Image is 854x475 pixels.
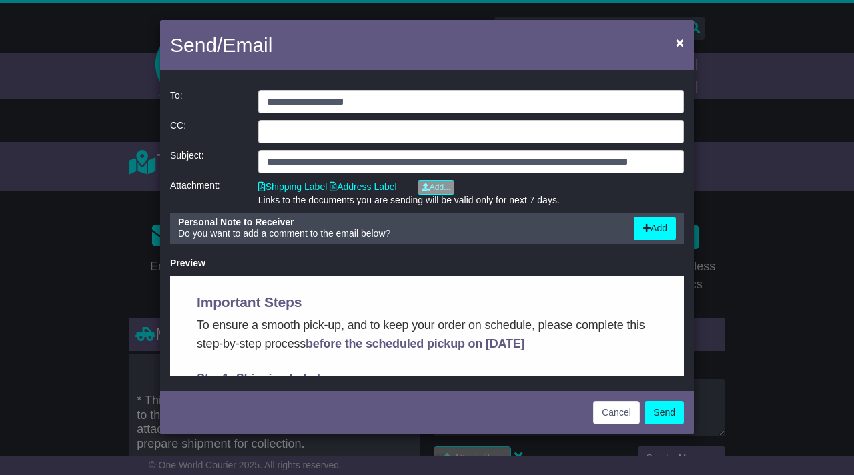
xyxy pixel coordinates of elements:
div: Do you want to add a comment to the email below? [171,217,627,240]
strong: before the scheduled pickup on [DATE] [135,61,354,75]
h3: Important Steps [27,17,487,36]
strong: Step : Shipping Labels [27,96,157,109]
span: × [676,35,684,50]
a: Shipping Label [258,181,328,192]
div: Links to the documents you are sending will be valid only for next 7 days. [258,195,684,206]
p: To ensure a smooth pick-up, and to keep your order on schedule, please complete this step-by-step... [27,40,487,77]
button: Send [645,401,684,424]
button: Add [634,217,676,240]
h4: Send/Email [170,30,272,60]
button: Close [669,29,691,56]
div: Personal Note to Receiver [178,217,620,228]
button: Cancel [593,401,640,424]
div: To: [163,90,252,113]
span: 1 [52,96,59,109]
a: Address Label [330,181,397,192]
div: Attachment: [163,180,252,206]
div: Subject: [163,150,252,173]
div: Preview [170,258,684,269]
a: Add... [418,180,454,195]
div: CC: [163,120,252,143]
